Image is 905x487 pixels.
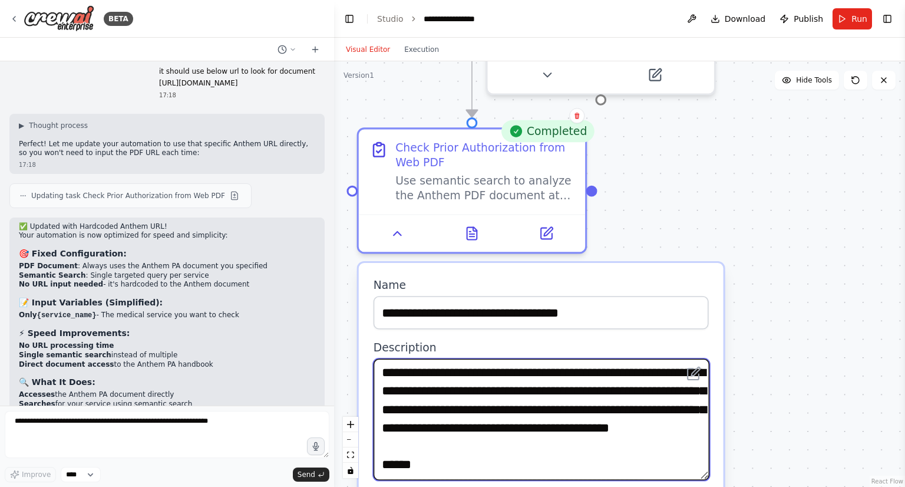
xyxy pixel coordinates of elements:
[395,173,574,203] div: Use semantic search to analyze the Anthem PDF document at [URL][DOMAIN_NAME] to determine if Prio...
[603,64,707,86] button: Open in side panel
[19,360,114,368] strong: Direct document access
[433,222,511,245] button: View output
[569,108,584,123] button: Delete node
[19,140,315,158] p: Perfect! Let me update your automation to use that specific Anthem URL directly, so you won't nee...
[397,42,446,57] button: Execution
[833,8,872,29] button: Run
[19,360,315,370] li: to the Anthem PA handbook
[5,467,56,482] button: Improve
[19,121,88,130] button: ▶Thought process
[19,121,24,130] span: ▶
[19,231,315,241] p: Your automation is now optimized for speed and simplicity:
[796,75,832,85] span: Hide Tools
[851,13,867,25] span: Run
[273,42,301,57] button: Switch to previous chat
[343,417,358,432] button: zoom in
[374,340,709,355] label: Description
[343,417,358,478] div: React Flow controls
[19,351,111,359] strong: Single semantic search
[395,140,574,170] div: Check Prior Authorization from Web PDF
[37,311,97,320] code: {service_name}
[343,447,358,463] button: fit view
[298,470,315,479] span: Send
[29,121,88,130] span: Thought process
[24,5,94,32] img: Logo
[19,351,315,360] li: instead of multiple
[501,120,594,143] div: Completed
[341,11,358,27] button: Hide left sidebar
[343,432,358,447] button: zoom out
[343,463,358,478] button: toggle interactivity
[306,42,325,57] button: Start a new chat
[293,468,329,482] button: Send
[159,67,315,77] p: it should use below url to look for document
[377,14,404,24] a: Studio
[19,400,315,409] li: for your service using semantic search
[339,42,397,57] button: Visual Editor
[343,71,374,80] div: Version 1
[514,222,577,245] button: Open in side panel
[19,222,315,232] h2: ✅ Updated with Hardcoded Anthem URL!
[19,160,315,169] div: 17:18
[19,400,55,408] strong: Searches
[19,297,315,308] h3: 📝 Input Variables (Simplified):
[22,470,51,479] span: Improve
[871,478,903,485] a: React Flow attribution
[683,363,705,385] button: Open in editor
[19,262,78,270] strong: PDF Document
[19,327,315,339] h3: ⚡ Speed Improvements:
[775,8,828,29] button: Publish
[19,271,315,281] li: : Single targeted query per service
[357,127,587,254] div: CompletedCheck Prior Authorization from Web PDFUse semantic search to analyze the Anthem PDF docu...
[159,91,315,100] div: 17:18
[706,8,771,29] button: Download
[31,191,225,200] span: Updating task Check Prior Authorization from Web PDF
[19,262,315,271] li: : Always uses the Anthem PA document you specified
[879,11,896,27] button: Show right sidebar
[19,376,315,388] h3: 🔍 What It Does:
[19,390,315,400] li: the Anthem PA document directly
[19,271,86,279] strong: Semantic Search
[19,341,114,350] strong: No URL processing time
[794,13,823,25] span: Publish
[19,280,315,289] li: - it's hardcoded to the Anthem document
[775,71,839,90] button: Hide Tools
[19,390,55,399] strong: Accesses
[725,13,766,25] span: Download
[377,13,491,25] nav: breadcrumb
[19,280,103,288] strong: No URL input needed
[307,437,325,455] button: Click to speak your automation idea
[19,311,97,319] strong: Only
[374,278,709,292] label: Name
[19,311,315,321] li: - The medical service you want to check
[159,79,315,88] p: [URL][DOMAIN_NAME]
[104,12,133,26] div: BETA
[19,248,315,259] h3: 🎯 Fixed Configuration:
